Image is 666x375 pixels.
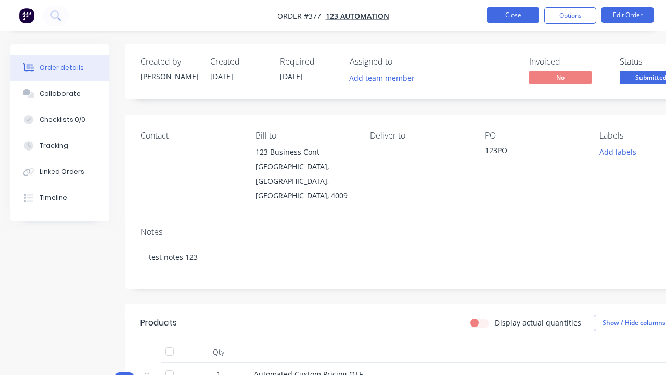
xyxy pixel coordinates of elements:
[529,71,592,84] span: No
[350,57,454,67] div: Assigned to
[140,317,177,329] div: Products
[255,145,354,203] div: 123 Business Cont[GEOGRAPHIC_DATA], [GEOGRAPHIC_DATA], [GEOGRAPHIC_DATA], 4009
[19,8,34,23] img: Factory
[601,7,654,23] button: Edit Order
[277,11,326,21] span: Order #377 -
[140,71,198,82] div: [PERSON_NAME]
[487,7,539,23] button: Close
[370,131,468,141] div: Deliver to
[255,131,354,141] div: Bill to
[544,7,596,24] button: Options
[495,317,581,328] label: Display actual quantities
[210,71,233,81] span: [DATE]
[255,145,354,159] div: 123 Business Cont
[280,57,337,67] div: Required
[255,159,354,203] div: [GEOGRAPHIC_DATA], [GEOGRAPHIC_DATA], [GEOGRAPHIC_DATA], 4009
[10,55,109,81] button: Order details
[10,107,109,133] button: Checklists 0/0
[280,71,303,81] span: [DATE]
[485,131,583,141] div: PO
[10,185,109,211] button: Timeline
[210,57,267,67] div: Created
[350,71,420,85] button: Add team member
[344,71,420,85] button: Add team member
[326,11,389,21] a: 123 Automation
[485,145,583,159] div: 123PO
[594,145,642,159] button: Add labels
[10,81,109,107] button: Collaborate
[529,57,607,67] div: Invoiced
[10,133,109,159] button: Tracking
[40,63,84,72] div: Order details
[40,141,68,151] div: Tracking
[40,167,84,177] div: Linked Orders
[10,159,109,185] button: Linked Orders
[40,89,81,98] div: Collaborate
[187,342,250,362] div: Qty
[140,57,198,67] div: Created by
[40,193,67,203] div: Timeline
[40,115,85,124] div: Checklists 0/0
[140,131,239,141] div: Contact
